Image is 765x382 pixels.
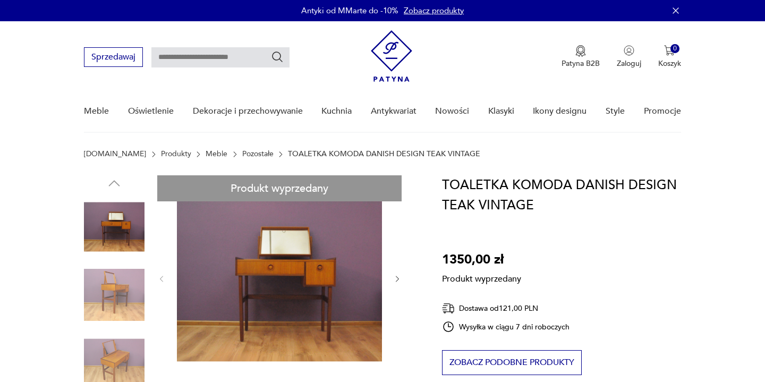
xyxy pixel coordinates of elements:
a: Antykwariat [371,91,416,132]
a: Dekoracje i przechowywanie [193,91,303,132]
a: Meble [84,91,109,132]
a: Nowości [435,91,469,132]
button: Sprzedawaj [84,47,143,67]
a: Oświetlenie [128,91,174,132]
p: Antyki od MMarte do -10% [301,5,398,16]
a: Pozostałe [242,150,274,158]
a: Kuchnia [321,91,352,132]
div: 0 [670,44,679,53]
img: Ikonka użytkownika [624,45,634,56]
a: [DOMAIN_NAME] [84,150,146,158]
img: Patyna - sklep z meblami i dekoracjami vintage [371,30,412,82]
button: 0Koszyk [658,45,681,69]
p: Zaloguj [617,58,641,69]
a: Produkty [161,150,191,158]
div: Wysyłka w ciągu 7 dni roboczych [442,320,569,333]
p: 1350,00 zł [442,250,521,270]
p: Produkt wyprzedany [442,270,521,285]
p: Patyna B2B [562,58,600,69]
h1: TOALETKA KOMODA DANISH DESIGN TEAK VINTAGE [442,175,681,216]
button: Zaloguj [617,45,641,69]
a: Meble [206,150,227,158]
a: Sprzedawaj [84,54,143,62]
a: Klasyki [488,91,514,132]
button: Patyna B2B [562,45,600,69]
p: Koszyk [658,58,681,69]
a: Ikony designu [533,91,586,132]
p: TOALETKA KOMODA DANISH DESIGN TEAK VINTAGE [288,150,480,158]
a: Style [606,91,625,132]
img: Ikona medalu [575,45,586,57]
button: Szukaj [271,50,284,63]
img: Ikona dostawy [442,302,455,315]
button: Zobacz podobne produkty [442,350,582,375]
a: Ikona medaluPatyna B2B [562,45,600,69]
a: Promocje [644,91,681,132]
img: Ikona koszyka [664,45,675,56]
div: Dostawa od 121,00 PLN [442,302,569,315]
a: Zobacz produkty [404,5,464,16]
